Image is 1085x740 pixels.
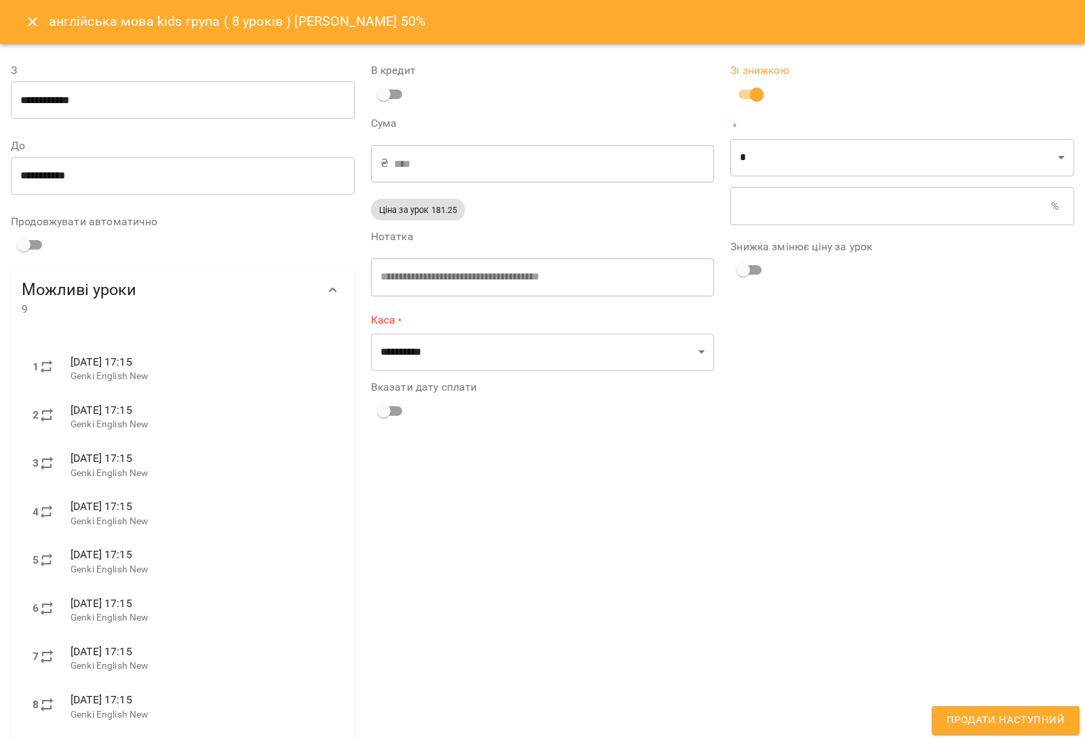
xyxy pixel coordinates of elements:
[371,118,715,129] label: Сума
[71,467,333,480] p: Genki English New
[71,597,132,610] span: [DATE] 17:15
[371,382,715,393] label: Вказати дату сплати
[71,708,333,722] p: Genki English New
[932,706,1080,735] button: Продати наступний
[1051,198,1059,214] p: %
[16,5,49,38] button: Close
[11,140,355,151] label: До
[33,455,39,471] label: 3
[730,65,1074,76] label: Зі знижкою
[71,611,333,625] p: Genki English New
[71,404,132,416] span: [DATE] 17:15
[71,563,333,577] p: Genki English New
[33,552,39,568] label: 5
[71,645,132,658] span: [DATE] 17:15
[371,231,715,242] label: Нотатка
[380,155,389,172] p: ₴
[371,65,715,76] label: В кредит
[33,697,39,713] label: 8
[33,648,39,665] label: 7
[22,279,317,300] span: Можливі уроки
[11,216,355,227] label: Продовжувати автоматично
[33,504,39,520] label: 4
[71,452,132,465] span: [DATE] 17:15
[71,693,132,706] span: [DATE] 17:15
[947,712,1065,729] span: Продати наступний
[730,241,1074,252] label: Знижка змінює ціну за урок
[371,313,715,328] label: Каса
[71,500,132,513] span: [DATE] 17:15
[33,600,39,617] label: 6
[22,301,317,317] span: 9
[49,11,425,32] h6: англійська мова kids група ( 8 уроків ) [PERSON_NAME] 50%
[33,359,39,375] label: 1
[71,418,333,431] p: Genki English New
[71,515,333,528] p: Genki English New
[71,370,333,383] p: Genki English New
[371,203,466,216] span: Ціна за урок 181.25
[11,65,355,76] label: З
[33,407,39,423] label: 2
[71,355,132,368] span: [DATE] 17:15
[71,548,132,561] span: [DATE] 17:15
[317,274,349,307] button: Show more
[71,659,333,673] p: Genki English New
